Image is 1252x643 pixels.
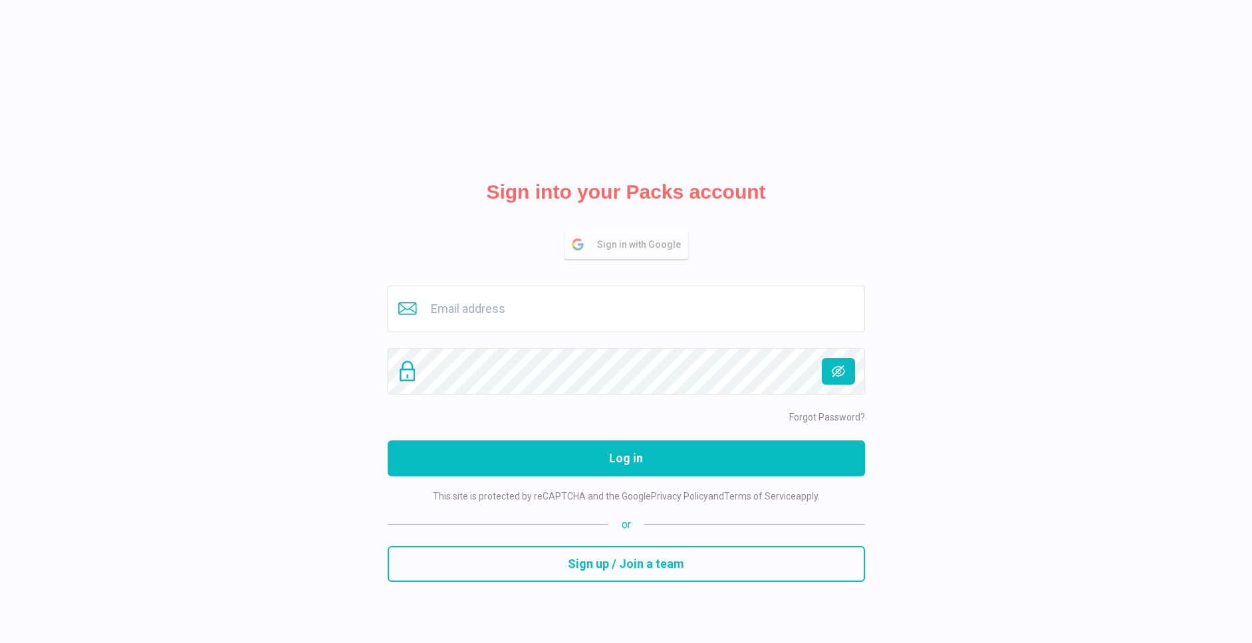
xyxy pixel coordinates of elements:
[564,230,688,259] button: Sign in with Google
[388,546,865,582] button: Sign up / Join a team
[486,180,765,204] h2: Sign into your Packs account
[724,491,796,502] a: Terms of Service
[789,412,865,422] a: Forgot Password?
[433,490,820,504] p: This site is protected by reCAPTCHA and the Google and apply.
[388,286,865,332] input: Email address
[388,440,865,476] button: Log in
[597,231,688,258] span: Sign in with Google
[560,62,693,161] img: Packs Logo
[651,491,708,502] a: Privacy Policy
[608,517,644,533] span: or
